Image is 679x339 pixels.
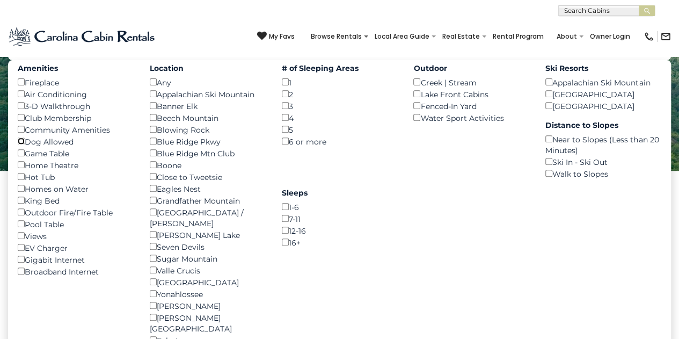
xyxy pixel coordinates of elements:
[150,112,266,124] div: Beech Mountain
[18,112,134,124] div: Club Membership
[18,147,134,159] div: Game Table
[150,264,266,276] div: Valle Crucis
[257,31,295,42] a: My Favs
[150,206,266,229] div: [GEOGRAPHIC_DATA] / [PERSON_NAME]
[18,135,134,147] div: Dog Allowed
[644,31,654,42] img: phone-regular-black.png
[18,100,134,112] div: 3-D Walkthrough
[282,201,398,213] div: 1-6
[18,194,134,206] div: King Bed
[18,88,134,100] div: Air Conditioning
[150,124,266,135] div: Blowing Rock
[282,213,398,225] div: 7-11
[18,254,134,265] div: Gigabit Internet
[150,288,266,300] div: Yonahlossee
[150,241,266,253] div: Seven Devils
[18,183,134,194] div: Homes on Water
[413,76,529,88] div: Creek | Stream
[18,76,134,88] div: Fireplace
[150,183,266,194] div: Eagles Nest
[150,300,266,312] div: [PERSON_NAME]
[18,206,134,218] div: Outdoor Fire/Fire Table
[545,63,661,74] label: Ski Resorts
[545,156,661,168] div: Ski In - Ski Out
[660,31,671,42] img: mail-regular-black.png
[150,312,266,334] div: [PERSON_NAME][GEOGRAPHIC_DATA]
[150,100,266,112] div: Banner Elk
[585,29,636,44] a: Owner Login
[551,29,582,44] a: About
[8,26,157,47] img: Blue-2.png
[413,112,529,124] div: Water Sport Activities
[150,76,266,88] div: Any
[18,124,134,135] div: Community Amenities
[545,88,661,100] div: [GEOGRAPHIC_DATA]
[150,253,266,264] div: Sugar Mountain
[282,112,398,124] div: 4
[18,171,134,183] div: Hot Tub
[150,194,266,206] div: Grandfather Mountain
[18,63,134,74] label: Amenities
[545,168,661,179] div: Walk to Slopes
[545,100,661,112] div: [GEOGRAPHIC_DATA]
[413,88,529,100] div: Lake Front Cabins
[437,29,485,44] a: Real Estate
[269,32,295,41] span: My Favs
[150,147,266,159] div: Blue Ridge Mtn Club
[413,63,529,74] label: Outdoor
[18,218,134,230] div: Pool Table
[282,187,398,198] label: Sleeps
[545,76,661,88] div: Appalachian Ski Mountain
[150,276,266,288] div: [GEOGRAPHIC_DATA]
[150,135,266,147] div: Blue Ridge Pkwy
[369,29,435,44] a: Local Area Guide
[282,100,398,112] div: 3
[18,159,134,171] div: Home Theatre
[545,133,661,156] div: Near to Slopes (Less than 20 Minutes)
[413,100,529,112] div: Fenced-In Yard
[150,63,266,74] label: Location
[18,265,134,277] div: Broadband Internet
[282,63,398,74] label: # of Sleeping Areas
[150,171,266,183] div: Close to Tweetsie
[282,76,398,88] div: 1
[18,230,134,242] div: Views
[282,88,398,100] div: 2
[545,120,661,131] label: Distance to Slopes
[282,124,398,135] div: 5
[282,236,398,248] div: 16+
[487,29,549,44] a: Rental Program
[282,225,398,236] div: 12-16
[282,135,398,147] div: 6 or more
[150,159,266,171] div: Boone
[305,29,367,44] a: Browse Rentals
[150,229,266,241] div: [PERSON_NAME] Lake
[150,88,266,100] div: Appalachian Ski Mountain
[18,242,134,254] div: EV Charger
